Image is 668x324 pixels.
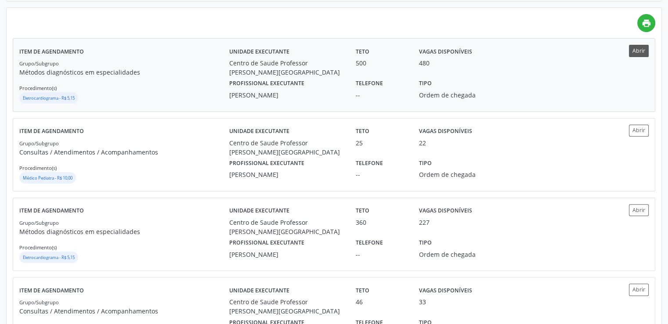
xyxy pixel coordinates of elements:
label: Unidade executante [229,204,289,218]
div: 360 [356,218,407,227]
div: -- [356,90,407,100]
p: Métodos diagnósticos em especialidades [19,227,229,236]
div: [PERSON_NAME] [229,250,343,259]
div: -- [356,250,407,259]
label: Vagas disponíveis [419,45,472,58]
small: Médico Pediatra - R$ 10,00 [23,175,72,181]
div: 500 [356,58,407,68]
small: Grupo/Subgrupo [19,60,59,67]
label: Unidade executante [229,125,289,138]
div: Centro de Saude Professor [PERSON_NAME][GEOGRAPHIC_DATA] [229,138,343,157]
div: [PERSON_NAME] [229,170,343,179]
label: Vagas disponíveis [419,125,472,138]
div: -- [356,170,407,179]
label: Teto [356,284,369,297]
button: Abrir [629,204,649,216]
label: Telefone [356,236,383,250]
div: Ordem de chegada [419,170,502,179]
small: Procedimento(s) [19,85,57,91]
small: Procedimento(s) [19,165,57,171]
label: Teto [356,45,369,58]
label: Tipo [419,77,432,90]
button: Abrir [629,125,649,137]
label: Profissional executante [229,157,304,170]
label: Profissional executante [229,77,304,90]
label: Item de agendamento [19,284,84,297]
small: Grupo/Subgrupo [19,299,59,306]
div: Centro de Saude Professor [PERSON_NAME][GEOGRAPHIC_DATA] [229,297,343,316]
label: Unidade executante [229,284,289,297]
small: Procedimento(s) [19,244,57,251]
label: Item de agendamento [19,204,84,218]
label: Vagas disponíveis [419,284,472,297]
button: Abrir [629,284,649,295]
div: 33 [419,297,426,306]
label: Teto [356,125,369,138]
label: Teto [356,204,369,218]
p: Consultas / Atendimentos / Acompanhamentos [19,148,229,157]
label: Vagas disponíveis [419,204,472,218]
div: [PERSON_NAME] [229,90,343,100]
small: Eletrocardiograma - R$ 5,15 [23,95,75,101]
p: Métodos diagnósticos em especialidades [19,68,229,77]
div: 480 [419,58,430,68]
div: 46 [356,297,407,306]
label: Item de agendamento [19,125,84,138]
button: Abrir [629,45,649,57]
label: Tipo [419,157,432,170]
small: Eletrocardiograma - R$ 5,15 [23,255,75,260]
a: print [637,14,655,32]
div: 22 [419,138,426,148]
div: Centro de Saude Professor [PERSON_NAME][GEOGRAPHIC_DATA] [229,58,343,77]
div: Ordem de chegada [419,250,502,259]
div: 227 [419,218,430,227]
div: 25 [356,138,407,148]
label: Item de agendamento [19,45,84,58]
i: print [642,18,651,28]
p: Consultas / Atendimentos / Acompanhamentos [19,306,229,316]
small: Grupo/Subgrupo [19,140,59,147]
label: Profissional executante [229,236,304,250]
small: Grupo/Subgrupo [19,220,59,226]
label: Unidade executante [229,45,289,58]
label: Telefone [356,77,383,90]
div: Ordem de chegada [419,90,502,100]
label: Tipo [419,236,432,250]
div: Centro de Saude Professor [PERSON_NAME][GEOGRAPHIC_DATA] [229,218,343,236]
label: Telefone [356,157,383,170]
